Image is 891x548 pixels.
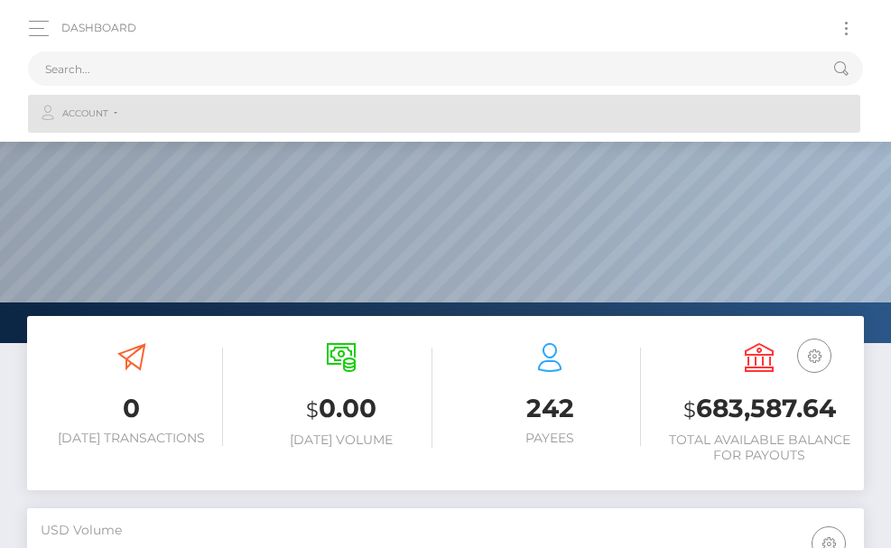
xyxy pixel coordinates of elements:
[683,397,696,423] small: $
[830,16,863,41] button: Toggle navigation
[41,431,223,446] h6: [DATE] Transactions
[41,391,223,426] h3: 0
[61,9,136,47] a: Dashboard
[250,391,432,428] h3: 0.00
[250,432,432,448] h6: [DATE] Volume
[62,106,108,122] span: Account
[668,432,850,463] h6: Total Available Balance for Payouts
[41,522,850,540] h5: USD Volume
[28,51,816,86] input: Search...
[459,391,642,426] h3: 242
[668,391,850,428] h3: 683,587.64
[306,397,319,423] small: $
[459,431,642,446] h6: Payees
